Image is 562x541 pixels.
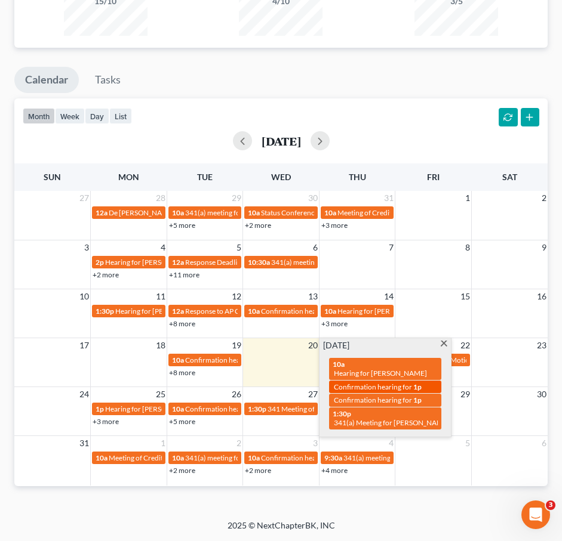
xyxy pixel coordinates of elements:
span: 18 [155,338,167,353]
span: Meeting of Creditors for [337,208,413,217]
span: Hearing for [PERSON_NAME] [105,258,198,267]
span: 10:30a [248,258,270,267]
span: 27 [307,387,319,401]
span: 2 [235,436,242,450]
span: 25 [155,387,167,401]
span: 12a [96,208,108,217]
span: 341(a) meeting for [PERSON_NAME] [PERSON_NAME] [185,453,358,462]
span: 1 [464,191,471,205]
a: +5 more [169,417,195,426]
span: 10a [248,208,260,217]
span: Confirmation hearing for [PERSON_NAME] [185,404,321,413]
span: 341(a) Meeting for [PERSON_NAME] [334,418,450,427]
a: +11 more [169,270,199,279]
span: 1p [413,382,422,391]
div: 2025 © NextChapterBK, INC [66,520,496,541]
span: 341 Meeting of Creditors [268,404,346,413]
span: Confirmation hearing for [334,395,412,404]
span: 8 [464,240,471,255]
button: day [85,108,109,124]
span: 1p [413,395,422,404]
span: 10a [172,208,184,217]
span: 10 [78,289,90,304]
a: +5 more [169,221,195,230]
span: 6 [312,240,319,255]
span: 19 [231,338,242,353]
span: 6 [540,436,548,450]
span: 14 [383,289,395,304]
a: +2 more [93,270,119,279]
span: 10a [248,453,260,462]
span: Hearing for [PERSON_NAME] [337,307,431,316]
span: 31 [78,436,90,450]
a: Tasks [84,67,131,93]
span: 3 [546,500,555,510]
span: 3 [312,436,319,450]
span: 30 [307,191,319,205]
span: 1:30p [96,307,114,316]
span: Mon [118,172,139,182]
span: 12a [172,258,184,267]
a: +3 more [321,221,348,230]
span: Thu [349,172,366,182]
span: 10a [324,307,336,316]
span: 10a [96,453,108,462]
span: Response to AP Complaint - Qaum [185,307,291,316]
span: 341(a) meeting for [PERSON_NAME] & [PERSON_NAME] [343,453,522,462]
span: Wed [271,172,291,182]
button: week [55,108,85,124]
span: 10a [172,355,184,364]
span: 26 [231,387,242,401]
span: Meeting of Creditors for [109,453,184,462]
span: 2 [540,191,548,205]
span: 9 [540,240,548,255]
span: 10a [172,453,184,462]
h2: [DATE] [262,135,301,147]
a: +2 more [245,221,271,230]
span: 29 [459,387,471,401]
a: +8 more [169,368,195,377]
button: month [23,108,55,124]
span: Response Deadline [PERSON_NAME] England Logistics [185,258,357,267]
span: 1:30p [248,404,266,413]
a: +4 more [321,466,348,475]
span: 10a [324,208,336,217]
span: Confirmation hearing for [PERSON_NAME] [185,355,321,364]
span: [DATE] [323,339,349,351]
span: 4 [388,436,395,450]
span: 4 [159,240,167,255]
button: list [109,108,132,124]
span: 13 [307,289,319,304]
span: 10a [248,307,260,316]
span: 5 [464,436,471,450]
a: +3 more [321,319,348,328]
span: Confirmation hearing for [334,382,412,391]
span: 29 [231,191,242,205]
a: Calendar [14,67,79,93]
span: 341(a) meeting for [PERSON_NAME] [271,258,386,267]
span: 10a [172,404,184,413]
span: Hearing for [PERSON_NAME] [105,404,198,413]
span: 7 [388,240,395,255]
span: 1:30p [333,409,351,418]
span: 20 [307,338,319,353]
a: +2 more [245,466,271,475]
span: 1 [159,436,167,450]
span: 341(a) meeting for [PERSON_NAME] [185,208,300,217]
a: +8 more [169,319,195,328]
iframe: Intercom live chat [521,500,550,529]
span: 31 [383,191,395,205]
span: Fri [427,172,440,182]
span: 12a [172,307,184,316]
span: Status Conference [261,208,318,217]
span: 5 [235,240,242,255]
span: Sat [502,172,517,182]
a: +2 more [169,466,195,475]
span: 16 [536,289,548,304]
span: De [PERSON_NAME] LVNV Funding Deadline Passed [109,208,274,217]
span: Hearing for [PERSON_NAME] [334,369,427,378]
span: Confirmation hearing for [PERSON_NAME] [261,453,397,462]
span: 23 [536,338,548,353]
a: +3 more [93,417,119,426]
span: 1p [96,404,104,413]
